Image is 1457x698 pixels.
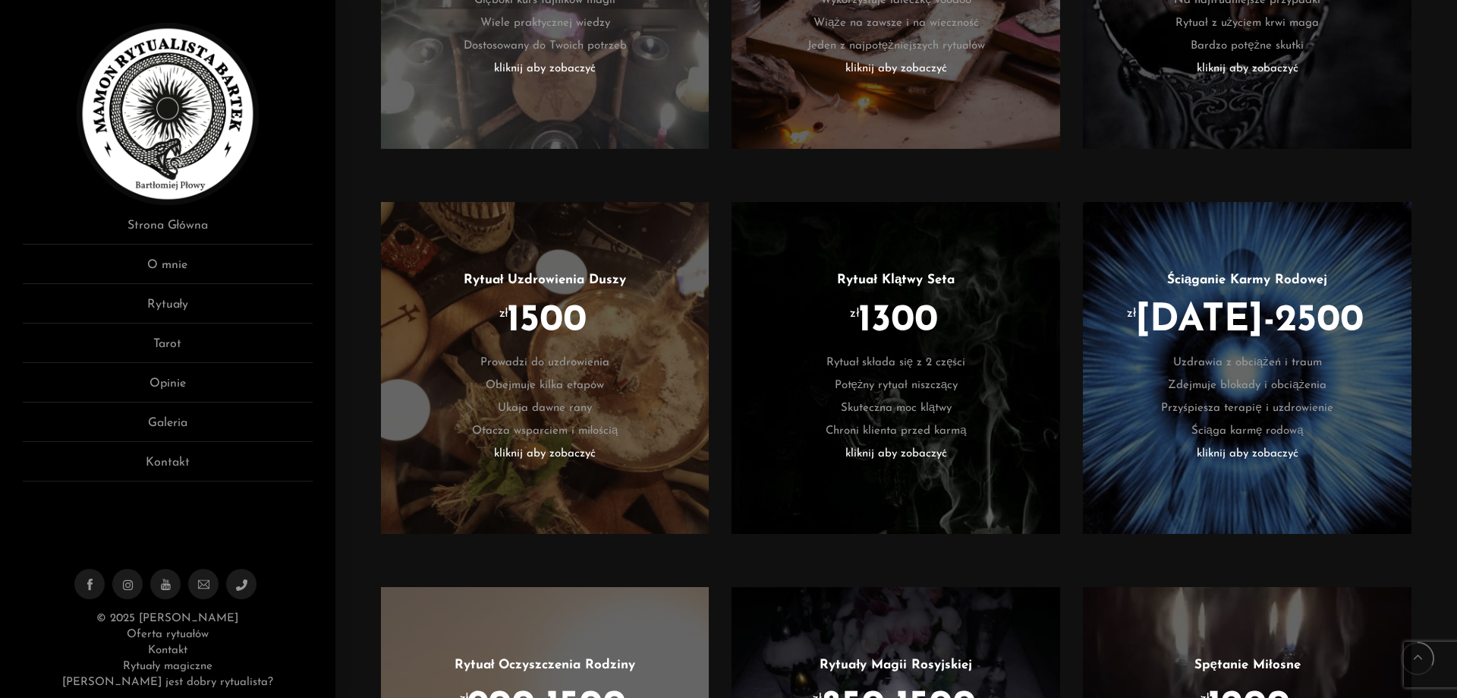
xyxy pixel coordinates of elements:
[23,256,313,284] a: O mnie
[754,12,1037,35] li: Wiąże na zawsze i na wieczność
[1106,352,1389,374] li: Uzdrawia z obciążeń i traum
[499,307,508,320] sup: zł
[754,35,1037,58] li: Jeden z najpotężniejszych rytuałów
[1167,273,1327,286] a: Ściąganie Karmy Rodowej
[77,23,259,205] img: Rytualista Bartek
[404,352,687,374] li: Prowadzi do uzdrowienia
[1127,307,1136,320] sup: zł
[23,453,313,482] a: Kontakt
[404,35,687,58] li: Dostosowany do Twoich potrzeb
[1106,58,1389,81] li: kliknij aby zobaczyć
[820,659,972,671] a: Rytuały Magii Rosyjskiej
[404,374,687,397] li: Obejmuje kilka etapów
[850,307,859,320] sup: zł
[1194,659,1301,671] a: Spętanie Miłosne
[1106,443,1389,466] li: kliknij aby zobaczyć
[23,374,313,403] a: Opinie
[404,397,687,420] li: Ukaja dawne rany
[148,645,187,656] a: Kontakt
[754,443,1037,466] li: kliknij aby zobaczyć
[455,659,636,671] a: Rytuał Oczyszczenia Rodziny
[23,295,313,324] a: Rytuały
[123,661,212,672] a: Rytuały magiczne
[404,443,687,466] li: kliknij aby zobaczyć
[127,629,209,640] a: Oferta rytuałów
[404,420,687,443] li: Otacza wsparciem i miłością
[1106,374,1389,397] li: Zdejmuje blokady i obciążenia
[1135,313,1364,329] span: [DATE]-2500
[754,420,1037,443] li: Chroni klienta przed karmą
[23,335,313,363] a: Tarot
[404,12,687,35] li: Wiele praktycznej wiedzy
[754,397,1037,420] li: Skuteczna moc klątwy
[1106,35,1389,58] li: Bardzo potężne skutki
[23,414,313,442] a: Galeria
[1106,420,1389,443] li: Ściąga karmę rodową
[837,273,955,286] a: Rytuał Klątwy Seta
[404,58,687,81] li: kliknij aby zobaczyć
[754,374,1037,397] li: Potężny rytuał niszczący
[507,313,587,329] span: 1500
[1106,397,1389,420] li: Przyśpiesza terapię i uzdrowienie
[464,273,627,286] a: Rytuał Uzdrowienia Duszy
[754,352,1037,374] li: Rytuał składa się z 2 części
[23,216,313,245] a: Strona Główna
[858,313,938,329] span: 1300
[1106,12,1389,35] li: Rytuał z użyciem krwi maga
[754,58,1037,81] li: kliknij aby zobaczyć
[62,677,273,688] a: [PERSON_NAME] jest dobry rytualista?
